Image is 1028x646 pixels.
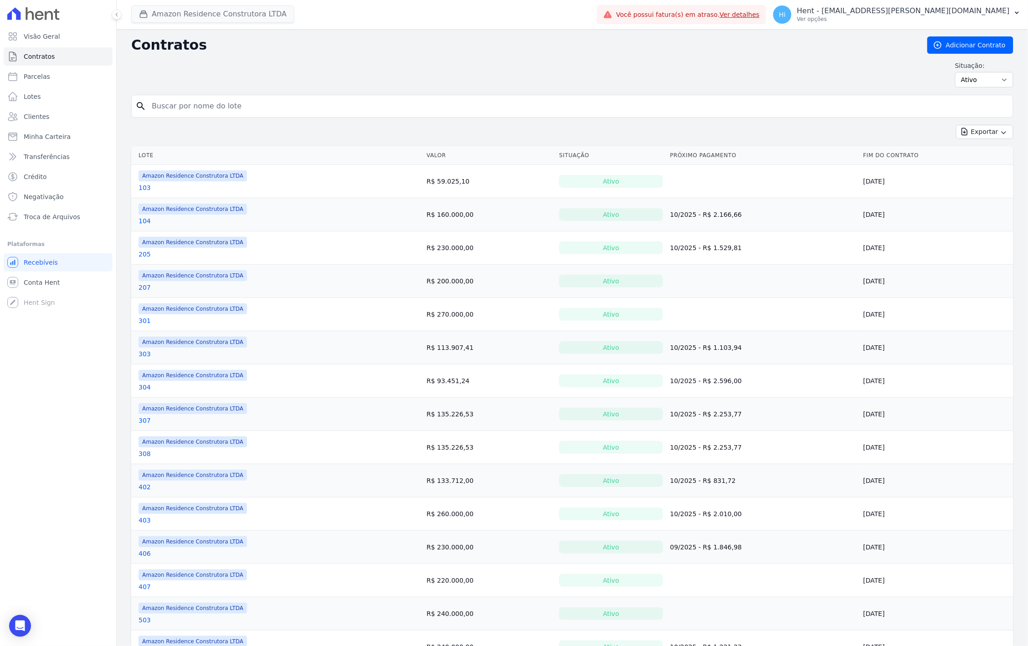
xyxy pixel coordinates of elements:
td: R$ 113.907,41 [423,331,555,364]
div: Ativo [559,408,663,420]
div: Ativo [559,441,663,454]
div: Ativo [559,275,663,287]
a: 10/2025 - R$ 2.166,66 [670,211,742,218]
td: R$ 220.000,00 [423,564,555,597]
td: [DATE] [860,431,1014,464]
a: Contratos [4,47,113,66]
td: [DATE] [860,464,1014,497]
td: R$ 135.226,53 [423,431,555,464]
a: Transferências [4,148,113,166]
a: Minha Carteira [4,128,113,146]
td: [DATE] [860,531,1014,564]
span: Amazon Residence Construtora LTDA [139,503,247,514]
a: Lotes [4,87,113,106]
a: 207 [139,283,151,292]
div: Ativo [559,308,663,321]
a: 403 [139,516,151,525]
button: Amazon Residence Construtora LTDA [131,5,294,23]
span: Amazon Residence Construtora LTDA [139,536,247,547]
p: Ver opções [797,15,1010,23]
td: R$ 230.000,00 [423,231,555,265]
span: Minha Carteira [24,132,71,141]
div: Ativo [559,241,663,254]
td: [DATE] [860,597,1014,631]
th: Lote [131,146,423,165]
div: Ativo [559,541,663,554]
td: R$ 260.000,00 [423,497,555,531]
div: Ativo [559,474,663,487]
td: R$ 133.712,00 [423,464,555,497]
a: Ver detalhes [720,11,760,18]
span: Amazon Residence Construtora LTDA [139,603,247,614]
td: R$ 240.000,00 [423,597,555,631]
span: Amazon Residence Construtora LTDA [139,370,247,381]
button: Hi Hent - [EMAIL_ADDRESS][PERSON_NAME][DOMAIN_NAME] Ver opções [766,2,1028,27]
th: Valor [423,146,555,165]
a: Negativação [4,188,113,206]
div: Plataformas [7,239,109,250]
a: 301 [139,316,151,325]
td: R$ 200.000,00 [423,265,555,298]
span: Visão Geral [24,32,60,41]
a: 09/2025 - R$ 1.846,98 [670,543,742,551]
a: 104 [139,216,151,226]
td: [DATE] [860,564,1014,597]
a: 10/2025 - R$ 1.103,94 [670,344,742,351]
th: Próximo Pagamento [667,146,860,165]
div: Ativo [559,508,663,520]
span: Lotes [24,92,41,101]
a: 407 [139,582,151,591]
a: 308 [139,449,151,458]
a: 402 [139,482,151,492]
a: 10/2025 - R$ 2.596,00 [670,377,742,385]
td: [DATE] [860,497,1014,531]
span: Conta Hent [24,278,60,287]
h2: Contratos [131,37,913,53]
span: Negativação [24,192,64,201]
span: Você possui fatura(s) em atraso. [616,10,760,20]
span: Amazon Residence Construtora LTDA [139,170,247,181]
div: Ativo [559,341,663,354]
p: Hent - [EMAIL_ADDRESS][PERSON_NAME][DOMAIN_NAME] [797,6,1010,15]
td: [DATE] [860,398,1014,431]
td: R$ 59.025,10 [423,165,555,198]
td: R$ 135.226,53 [423,398,555,431]
span: Amazon Residence Construtora LTDA [139,436,247,447]
label: Situação: [955,61,1013,70]
td: [DATE] [860,165,1014,198]
span: Parcelas [24,72,50,81]
div: Ativo [559,574,663,587]
td: [DATE] [860,231,1014,265]
a: 303 [139,349,151,359]
a: 10/2025 - R$ 1.529,81 [670,244,742,251]
a: Parcelas [4,67,113,86]
span: Crédito [24,172,47,181]
div: Ativo [559,607,663,620]
a: Crédito [4,168,113,186]
span: Clientes [24,112,49,121]
button: Exportar [956,125,1013,139]
a: 10/2025 - R$ 2.010,00 [670,510,742,518]
input: Buscar por nome do lote [146,97,1009,115]
span: Amazon Residence Construtora LTDA [139,237,247,248]
td: R$ 93.451,24 [423,364,555,398]
span: Amazon Residence Construtora LTDA [139,470,247,481]
a: Clientes [4,108,113,126]
td: [DATE] [860,298,1014,331]
span: Amazon Residence Construtora LTDA [139,337,247,348]
span: Contratos [24,52,55,61]
td: [DATE] [860,331,1014,364]
th: Fim do Contrato [860,146,1014,165]
a: 205 [139,250,151,259]
th: Situação [555,146,666,165]
div: Open Intercom Messenger [9,615,31,637]
td: R$ 230.000,00 [423,531,555,564]
span: Amazon Residence Construtora LTDA [139,270,247,281]
span: Amazon Residence Construtora LTDA [139,569,247,580]
a: Troca de Arquivos [4,208,113,226]
a: Conta Hent [4,273,113,292]
div: Ativo [559,374,663,387]
td: [DATE] [860,265,1014,298]
td: R$ 270.000,00 [423,298,555,331]
a: Recebíveis [4,253,113,272]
